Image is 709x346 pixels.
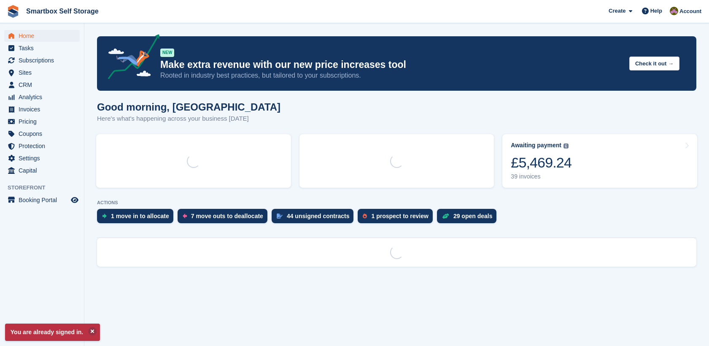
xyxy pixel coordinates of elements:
[629,57,679,70] button: Check it out →
[19,91,69,103] span: Analytics
[453,213,493,219] div: 29 open deals
[23,4,102,18] a: Smartbox Self Storage
[97,101,280,113] h1: Good morning, [GEOGRAPHIC_DATA]
[102,214,107,219] img: move_ins_to_allocate_icon-fdf77a2bb77ea45bf5b3d319d69a93e2d87916cf1d5bf7949dd705db3b84f3ca.svg
[183,214,187,219] img: move_outs_to_deallocate_icon-f764333ba52eb49d3ac5e1228854f67142a1ed5810a6f6cc68b1a99e826820c5.svg
[511,154,572,171] div: £5,469.24
[4,152,80,164] a: menu
[4,79,80,91] a: menu
[511,142,561,149] div: Awaiting payment
[670,7,678,15] img: Kayleigh Devlin
[363,214,367,219] img: prospect-51fa495bee0391a8d652442698ab0144808aea92771e9ea1ae160a38d050c398.svg
[97,209,178,227] a: 1 move in to allocate
[19,30,69,42] span: Home
[442,213,449,219] img: deal-1b604bf984904fb50ccaf53a9ad4b4a5d6e5aea283cecdc64d6e3604feb123c2.svg
[19,152,69,164] span: Settings
[160,49,174,57] div: NEW
[19,116,69,127] span: Pricing
[101,34,160,82] img: price-adjustments-announcement-icon-8257ccfd72463d97f412b2fc003d46551f7dbcb40ab6d574587a9cd5c0d94...
[5,324,100,341] p: You are already signed in.
[358,209,437,227] a: 1 prospect to review
[511,173,572,180] div: 39 invoices
[4,194,80,206] a: menu
[502,134,697,188] a: Awaiting payment £5,469.24 39 invoices
[19,194,69,206] span: Booking Portal
[609,7,625,15] span: Create
[287,213,350,219] div: 44 unsigned contracts
[4,54,80,66] a: menu
[111,213,169,219] div: 1 move in to allocate
[178,209,272,227] a: 7 move outs to deallocate
[4,116,80,127] a: menu
[4,103,80,115] a: menu
[19,165,69,176] span: Capital
[650,7,662,15] span: Help
[160,71,623,80] p: Rooted in industry best practices, but tailored to your subscriptions.
[563,143,569,149] img: icon-info-grey-7440780725fd019a000dd9b08b2336e03edf1995a4989e88bcd33f0948082b44.svg
[19,103,69,115] span: Invoices
[4,165,80,176] a: menu
[19,67,69,78] span: Sites
[437,209,501,227] a: 29 open deals
[679,7,701,16] span: Account
[19,42,69,54] span: Tasks
[19,54,69,66] span: Subscriptions
[4,140,80,152] a: menu
[19,79,69,91] span: CRM
[272,209,358,227] a: 44 unsigned contracts
[4,30,80,42] a: menu
[97,114,280,124] p: Here's what's happening across your business [DATE]
[19,140,69,152] span: Protection
[8,184,84,192] span: Storefront
[70,195,80,205] a: Preview store
[4,128,80,140] a: menu
[371,213,428,219] div: 1 prospect to review
[4,91,80,103] a: menu
[191,213,263,219] div: 7 move outs to deallocate
[97,200,696,205] p: ACTIONS
[160,59,623,71] p: Make extra revenue with our new price increases tool
[277,214,283,219] img: contract_signature_icon-13c848040528278c33f63329250d36e43548de30e8caae1d1a13099fd9432cc5.svg
[19,128,69,140] span: Coupons
[4,42,80,54] a: menu
[4,67,80,78] a: menu
[7,5,19,18] img: stora-icon-8386f47178a22dfd0bd8f6a31ec36ba5ce8667c1dd55bd0f319d3a0aa187defe.svg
